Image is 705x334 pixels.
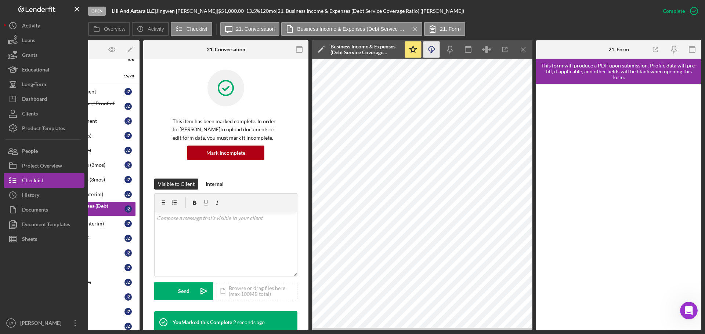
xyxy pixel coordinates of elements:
[158,179,195,190] div: Visible to Client
[18,316,66,332] div: [PERSON_NAME]
[178,282,189,300] div: Send
[148,26,164,32] label: Activity
[154,179,198,190] button: Visible to Client
[4,316,84,330] button: LR[PERSON_NAME]
[154,282,213,300] button: Send
[206,179,224,190] div: Internal
[540,63,698,80] div: This form will produce a PDF upon submission. Profile data will pre-fill, if applicable, and othe...
[124,323,132,330] div: J Z
[173,117,279,142] p: This item has been marked complete. In order for [PERSON_NAME] to upload documents or edit form d...
[202,179,227,190] button: Internal
[124,220,132,227] div: J Z
[104,26,125,32] label: Overview
[260,8,276,14] div: 120 mo
[246,8,260,14] div: 13.5 %
[22,232,37,248] div: Sheets
[124,191,132,198] div: J Z
[297,26,407,32] label: Business Income & Expenses (Debt Service Coverage Ratio).pdf
[121,74,134,78] div: 15 / 20
[124,264,132,271] div: J Z
[124,161,132,169] div: J Z
[124,117,132,125] div: J Z
[236,26,275,32] label: 21. Conversation
[663,4,685,18] div: Complete
[233,319,265,325] time: 2025-08-15 15:21
[124,205,132,213] div: J Z
[543,92,695,323] iframe: Lenderfit form
[680,302,698,319] iframe: Intercom live chat
[124,293,132,301] div: J Z
[22,217,70,234] div: Document Templates
[173,319,232,325] div: You Marked this Complete
[88,22,130,36] button: Overview
[124,249,132,257] div: J Z
[424,22,465,36] button: 21. Form
[220,22,280,36] button: 21. Conversation
[276,8,464,14] div: | 21. Business Income & Expenses (Debt Service Coverage Ratio) ([PERSON_NAME])
[121,58,134,62] div: 6 / 6
[187,26,207,32] label: Checklist
[330,44,400,55] div: Business Income & Expenses (Debt Service Coverage Ratio).pdf
[171,22,212,36] button: Checklist
[187,146,264,160] button: Mark Incomplete
[124,308,132,315] div: J Z
[124,235,132,242] div: J Z
[206,146,245,160] div: Mark Incomplete
[124,279,132,286] div: J Z
[218,8,246,14] div: $51,000.00
[124,88,132,95] div: J Z
[112,8,155,14] b: Lili And Astara LLC
[655,4,701,18] button: Complete
[124,103,132,110] div: J Z
[4,232,84,246] button: Sheets
[88,7,106,16] div: Open
[207,47,245,52] div: 21. Conversation
[156,8,218,14] div: Jingwen [PERSON_NAME] |
[608,47,629,52] div: 21. Form
[4,217,84,232] button: Document Templates
[124,147,132,154] div: J Z
[440,26,460,32] label: 21. Form
[124,176,132,183] div: J Z
[281,22,422,36] button: Business Income & Expenses (Debt Service Coverage Ratio).pdf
